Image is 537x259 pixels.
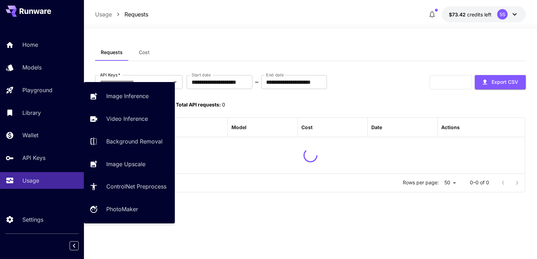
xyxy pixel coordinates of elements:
[441,124,460,130] div: Actions
[222,102,225,108] span: 0
[403,179,439,186] p: Rows per page:
[84,178,175,195] a: ControlNet Preprocess
[106,92,149,100] p: Image Inference
[266,72,284,78] label: End date
[106,205,138,213] p: PhotoMaker
[22,215,43,224] p: Settings
[22,86,52,94] p: Playground
[371,124,382,130] div: Date
[231,124,246,130] div: Model
[442,6,526,22] button: $73.4172
[255,78,259,86] p: ~
[84,133,175,150] a: Background Removal
[100,72,120,78] label: API Keys
[497,9,508,20] div: SS
[22,40,38,49] p: Home
[176,102,221,108] span: Total API requests:
[75,239,84,252] div: Collapse sidebar
[95,10,112,18] p: Usage
[22,109,41,117] p: Library
[84,110,175,127] a: Video Inference
[22,154,45,162] p: API Keys
[106,137,163,146] p: Background Removal
[101,49,123,55] span: Requests
[22,63,42,72] p: Models
[124,10,148,18] p: Requests
[70,241,79,250] button: Collapse sidebar
[106,182,166,191] p: ControlNet Preprocess
[84,201,175,218] a: PhotoMaker
[467,12,492,17] span: credits left
[192,72,211,78] label: Start date
[22,176,39,185] p: Usage
[139,49,150,55] span: Cost
[170,77,180,87] button: Open
[442,178,459,188] div: 50
[106,160,145,168] p: Image Upscale
[475,75,526,89] button: Export CSV
[449,12,467,17] span: $73.42
[22,131,38,139] p: Wallet
[449,11,492,18] div: $73.4172
[84,88,175,105] a: Image Inference
[95,10,148,18] nav: breadcrumb
[106,114,148,123] p: Video Inference
[301,124,313,130] div: Cost
[470,179,489,186] p: 0–0 of 0
[84,155,175,172] a: Image Upscale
